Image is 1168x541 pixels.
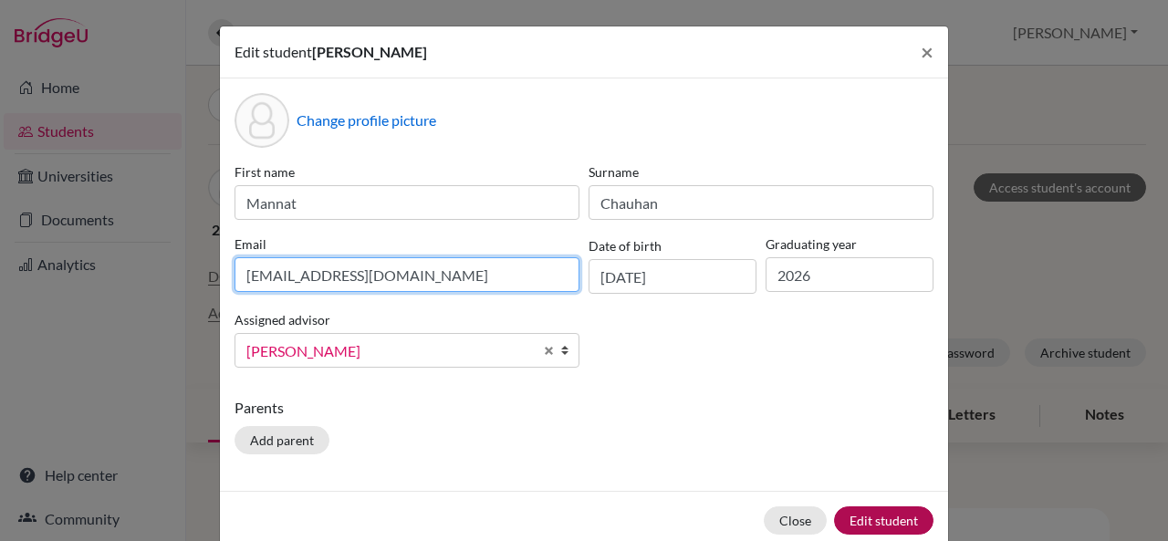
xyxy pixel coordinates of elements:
[906,26,948,78] button: Close
[235,43,312,60] span: Edit student
[235,426,329,454] button: Add parent
[921,38,933,65] span: ×
[235,397,933,419] p: Parents
[235,310,330,329] label: Assigned advisor
[235,234,579,254] label: Email
[834,506,933,535] button: Edit student
[312,43,427,60] span: [PERSON_NAME]
[246,339,533,363] span: [PERSON_NAME]
[589,236,662,255] label: Date of birth
[764,506,827,535] button: Close
[589,162,933,182] label: Surname
[235,93,289,148] div: Profile picture
[589,259,756,294] input: dd/mm/yyyy
[766,234,933,254] label: Graduating year
[235,162,579,182] label: First name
